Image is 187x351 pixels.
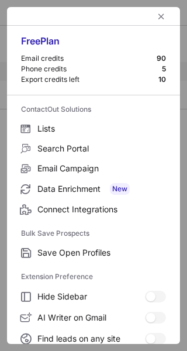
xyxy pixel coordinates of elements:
label: Save Open Profiles [7,243,180,263]
div: Phone credits [21,64,162,74]
span: Find leads on any site [37,333,145,344]
label: Connect Integrations [7,199,180,219]
label: Find leads on any site [7,328,180,349]
span: Search Portal [37,143,166,154]
div: Export credits left [21,75,158,84]
div: Email credits [21,54,157,63]
button: left-button [154,9,168,23]
span: Connect Integrations [37,204,166,215]
span: New [110,183,130,195]
label: Extension Preference [21,267,166,286]
span: Save Open Profiles [37,247,166,258]
button: right-button [19,11,30,22]
span: Lists [37,123,166,134]
span: Hide Sidebar [37,291,145,302]
div: Free Plan [21,35,166,54]
label: Search Portal [7,139,180,159]
label: Email Campaign [7,159,180,178]
label: Data Enrichment New [7,178,180,199]
span: Data Enrichment [37,183,166,195]
label: Hide Sidebar [7,286,180,307]
label: Lists [7,119,180,139]
div: 10 [158,75,166,84]
span: Email Campaign [37,163,166,174]
label: Bulk Save Prospects [21,224,166,243]
div: 90 [157,54,166,63]
label: ContactOut Solutions [21,100,166,119]
label: AI Writer on Gmail [7,307,180,328]
span: AI Writer on Gmail [37,312,145,323]
div: 5 [162,64,166,74]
